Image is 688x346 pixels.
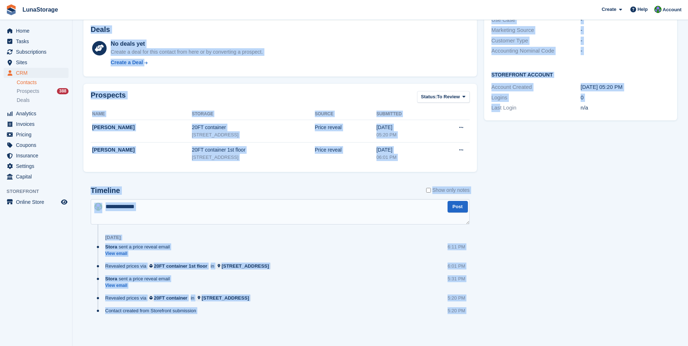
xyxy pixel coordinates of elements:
a: menu [4,151,69,161]
span: Capital [16,172,59,182]
img: Cathal Vaughan [654,6,662,13]
span: Pricing [16,129,59,140]
div: - [581,26,670,34]
a: Prospects 388 [17,87,69,95]
div: Contact created from Storefront submission [105,307,200,314]
th: Source [315,108,376,120]
div: Use Case [491,16,581,24]
div: - [581,16,670,24]
div: [DATE] [105,235,121,240]
a: menu [4,129,69,140]
div: Logins [491,94,581,102]
a: menu [4,57,69,67]
h2: Prospects [91,91,126,104]
span: Subscriptions [16,47,59,57]
a: 20FT container [148,294,189,301]
div: Marketing Source [491,26,581,34]
a: View email [105,251,173,257]
div: 20FT container 1st floor [154,263,207,269]
div: Last Login [491,104,581,112]
input: Show only notes [426,186,431,194]
a: menu [4,119,69,129]
div: 6:01 PM [448,263,465,269]
a: menu [4,161,69,171]
a: LunaStorage [20,4,61,16]
div: Create a Deal [111,59,143,66]
span: CRM [16,68,59,78]
span: Create [602,6,616,13]
span: To Review [437,93,460,100]
span: Status: [421,93,437,100]
span: Home [16,26,59,36]
th: Name [91,108,192,120]
span: Sites [16,57,59,67]
span: Analytics [16,108,59,119]
div: Customer Type [491,37,581,45]
a: Create a Deal [111,59,263,66]
a: menu [4,26,69,36]
div: sent a price reveal email [105,275,173,282]
div: No deals yet [111,40,263,48]
div: Price reveal [315,124,376,131]
a: Deals [17,96,69,104]
span: Deals [17,97,30,104]
button: Status: To Review [417,91,470,103]
span: Account [663,6,681,13]
h2: Timeline [91,186,120,195]
a: 20FT container 1st floor [148,263,209,269]
span: Stora [105,275,117,282]
div: 06:01 PM [376,154,435,161]
span: Settings [16,161,59,171]
a: menu [4,36,69,46]
div: 20FT container [154,294,187,301]
span: Invoices [16,119,59,129]
a: [STREET_ADDRESS] [216,263,271,269]
div: [DATE] [376,146,435,154]
a: menu [4,68,69,78]
span: Prospects [17,88,39,95]
div: [STREET_ADDRESS] [202,294,249,301]
div: 5:20 PM [448,294,465,301]
th: Storage [192,108,315,120]
div: 5:31 PM [448,275,465,282]
div: Create a deal for this contact from here or by converting a prospect. [111,48,263,56]
a: Preview store [60,198,69,206]
div: Price reveal [315,146,376,154]
h2: Deals [91,25,110,34]
span: Insurance [16,151,59,161]
div: Accounting Nominal Code [491,47,581,55]
div: 388 [57,88,69,94]
span: Storefront [7,188,72,195]
h2: Storefront Account [491,71,670,78]
div: Revealed prices via in [105,294,255,301]
span: Help [638,6,648,13]
a: menu [4,108,69,119]
div: [PERSON_NAME] [92,146,192,154]
label: Show only notes [426,186,470,194]
img: stora-icon-8386f47178a22dfd0bd8f6a31ec36ba5ce8667c1dd55bd0f319d3a0aa187defe.svg [6,4,17,15]
div: 6:11 PM [448,243,465,250]
span: Coupons [16,140,59,150]
a: menu [4,197,69,207]
div: - [581,37,670,45]
div: Revealed prices via in [105,263,275,269]
div: 20FT container [192,124,315,131]
div: n/a [581,104,670,112]
a: menu [4,140,69,150]
a: View email [105,283,173,289]
div: [PERSON_NAME] [92,124,192,131]
img: Cathal Vaughan [94,203,102,211]
div: 20FT container 1st floor [192,146,315,154]
a: Contacts [17,79,69,86]
a: menu [4,47,69,57]
div: Account Created [491,83,581,91]
a: menu [4,172,69,182]
div: - [581,47,670,55]
div: [STREET_ADDRESS] [192,154,315,161]
div: [DATE] 05:20 PM [581,83,670,91]
div: 0 [581,94,670,102]
div: [DATE] [376,124,435,131]
span: Tasks [16,36,59,46]
div: [STREET_ADDRESS] [222,263,269,269]
button: Post [448,201,468,213]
